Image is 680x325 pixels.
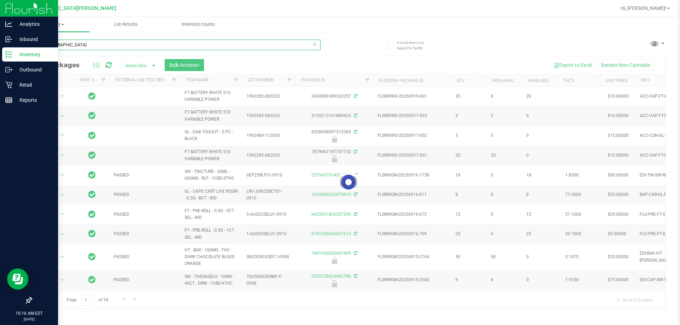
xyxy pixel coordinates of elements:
a: Lab Results [90,17,162,32]
inline-svg: Inventory [5,51,12,58]
span: Inventory Counts [172,21,225,28]
p: [DATE] [3,317,55,322]
span: Lab Results [104,21,147,28]
iframe: Resource center [7,268,28,290]
p: Retail [12,81,55,89]
inline-svg: Inbound [5,36,12,43]
p: Outbound [12,65,55,74]
inline-svg: Retail [5,81,12,88]
span: Include items not tagged for facility [397,40,432,51]
p: Inbound [12,35,55,43]
input: Search Package ID, Item Name, SKU, Lot or Part Number... [31,40,321,50]
span: Clear [312,40,317,49]
p: 10:16 AM EDT [3,310,55,317]
p: Analytics [12,20,55,28]
a: Inventory Counts [162,17,235,32]
p: Reports [12,96,55,104]
inline-svg: Reports [5,97,12,104]
span: Hi, [PERSON_NAME]! [620,5,667,11]
p: Inventory [12,50,55,59]
inline-svg: Analytics [5,21,12,28]
span: [GEOGRAPHIC_DATA][PERSON_NAME] [29,5,116,11]
inline-svg: Outbound [5,66,12,73]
